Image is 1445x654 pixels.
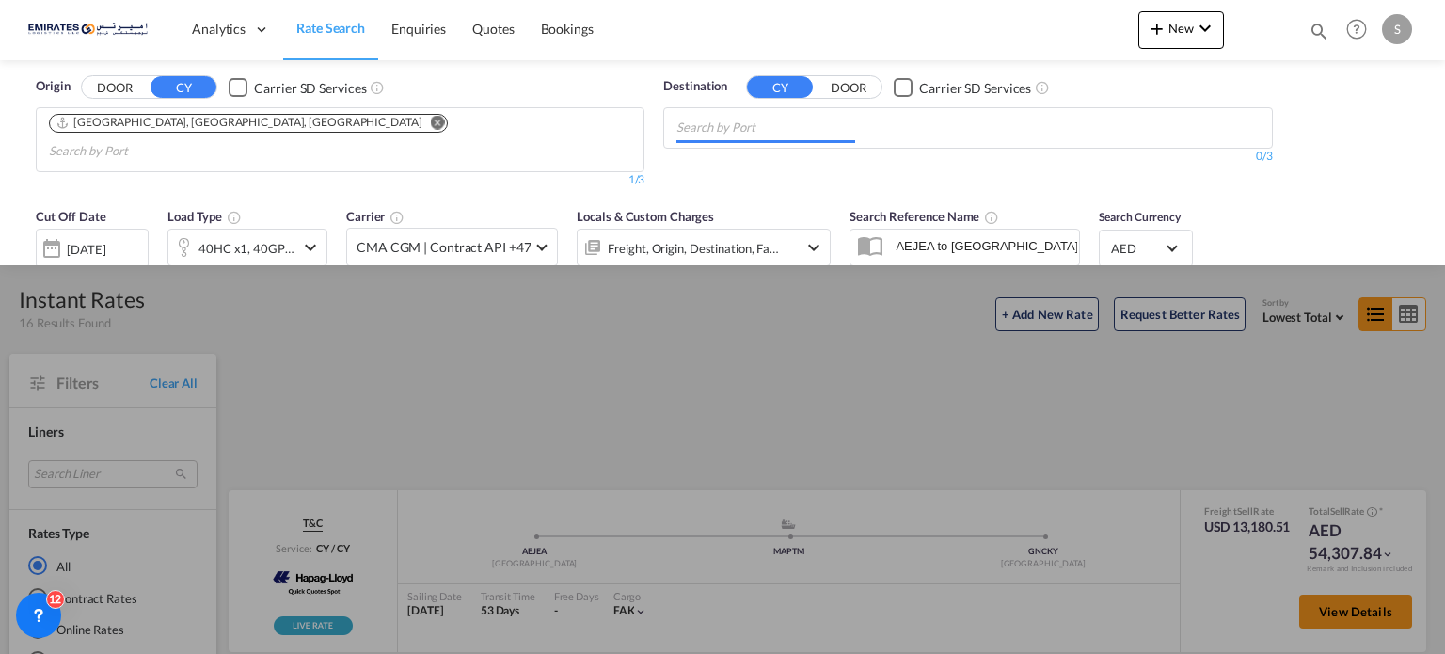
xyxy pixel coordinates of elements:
md-icon: Your search will be saved by the below given name [984,210,999,225]
md-icon: Unchecked: Search for CY (Container Yard) services for all selected carriers.Checked : Search for... [1035,80,1050,95]
div: [DATE] [67,241,105,258]
div: S [1382,14,1412,44]
md-chips-wrap: Chips container. Use arrow keys to select chips. [46,108,634,167]
md-chips-wrap: Chips container with autocompletion. Enter the text area, type text to search, and then use the u... [674,108,863,143]
md-icon: icon-chevron-down [1194,17,1216,40]
md-checkbox: Checkbox No Ink [229,77,366,97]
button: icon-plus 400-fgNewicon-chevron-down [1138,11,1224,49]
md-icon: Unchecked: Search for CY (Container Yard) services for all selected carriers.Checked : Search for... [370,80,385,95]
span: Bookings [541,21,594,37]
md-icon: icon-chevron-down [299,236,322,259]
span: Destination [663,77,727,96]
button: Remove [419,115,447,134]
span: Carrier [346,209,405,224]
div: 0/3 [663,149,1272,165]
div: 40HC x1 40GP x1 20GP x1icon-chevron-down [167,229,327,266]
div: Press delete to remove this chip. [56,115,426,131]
button: DOOR [816,77,881,99]
span: AED [1111,240,1164,257]
img: c67187802a5a11ec94275b5db69a26e6.png [28,8,155,51]
span: Load Type [167,209,242,224]
div: Help [1341,13,1382,47]
md-icon: icon-magnify [1309,21,1329,41]
span: Enquiries [391,21,446,37]
div: Port of Jebel Ali, Jebel Ali, AEJEA [56,115,422,131]
md-checkbox: Checkbox No Ink [894,77,1031,97]
md-icon: icon-plus 400-fg [1146,17,1168,40]
input: Chips input. [676,113,855,143]
div: icon-magnify [1309,21,1329,49]
div: [DATE] [36,229,149,268]
div: 40HC x1 40GP x1 20GP x1 [198,235,294,262]
div: Freight Origin Destination Factory Stuffingicon-chevron-down [577,229,831,266]
button: CY [747,76,813,98]
input: Search Reference Name [886,231,1079,260]
span: Rate Search [296,20,365,36]
md-icon: The selected Trucker/Carrierwill be displayed in the rate results If the rates are from another f... [389,210,405,225]
span: CMA CGM | Contract API +47 [357,238,531,257]
button: DOOR [82,77,148,99]
input: Search by Port [49,136,228,167]
span: Search Currency [1099,210,1181,224]
md-select: Select Currency: د.إ AEDUnited Arab Emirates Dirham [1109,234,1183,262]
div: Freight Origin Destination Factory Stuffing [608,235,779,262]
span: Origin [36,77,70,96]
span: Search Reference Name [850,209,999,224]
span: Analytics [192,20,246,39]
button: CY [151,76,216,98]
div: 1/3 [36,172,644,188]
span: Locals & Custom Charges [577,209,714,224]
span: Cut Off Date [36,209,106,224]
span: Help [1341,13,1373,45]
div: Carrier SD Services [919,79,1031,98]
md-icon: icon-chevron-down [802,236,825,259]
md-icon: icon-information-outline [227,210,242,225]
div: Carrier SD Services [254,79,366,98]
span: New [1146,21,1216,36]
span: Quotes [472,21,514,37]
